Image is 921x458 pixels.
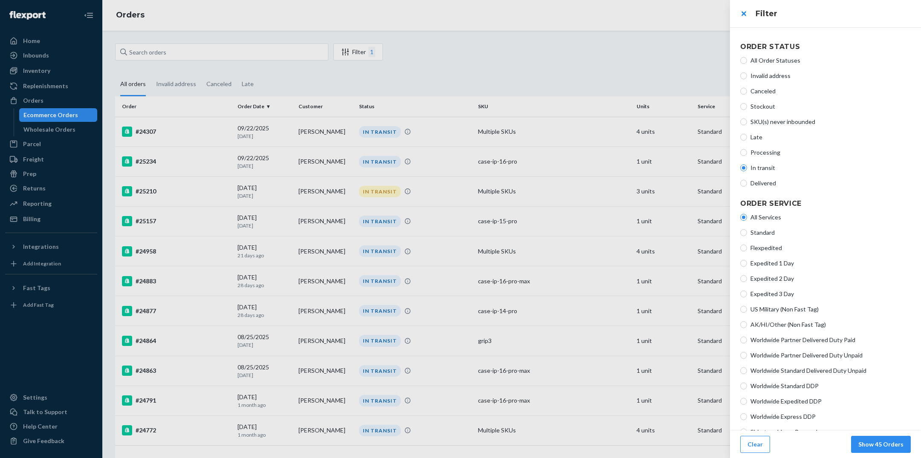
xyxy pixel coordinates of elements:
h3: Filter [756,8,911,19]
input: All Order Statuses [740,57,747,64]
span: Expedited 1 Day [750,259,911,268]
span: Stockout [750,102,911,111]
input: Flexpedited [740,245,747,251]
span: Worldwide Expedited DDP [750,397,911,406]
input: Invalid address [740,72,747,79]
h4: Order Service [740,199,911,209]
span: Processing [750,148,911,157]
span: Canceled [750,87,911,95]
span: Worldwide Express DDP [750,412,911,421]
input: US Military (Non Fast Tag) [740,306,747,313]
input: Delivered [740,180,747,187]
span: Delivered [750,179,911,187]
button: close [735,5,752,22]
input: Expedited 1 Day [740,260,747,267]
span: Expedited 2 Day [750,274,911,283]
input: Worldwide Standard Delivered Duty Unpaid [740,367,747,374]
input: AK/HI/Other (Non Fast Tag) [740,321,747,328]
input: Canceled [740,88,747,95]
span: Expedited 3 Day [750,290,911,298]
input: Expedited 2 Day [740,275,747,282]
input: Late [740,134,747,141]
input: Worldwide Expedited DDP [740,398,747,405]
span: Invalid address [750,72,911,80]
span: All Order Statuses [750,56,911,65]
input: Stockout [740,103,747,110]
input: Expedited 3 Day [740,291,747,297]
span: Worldwide Partner Delivered Duty Unpaid [750,351,911,360]
input: SKU(s) never inbounded [740,118,747,125]
span: Worldwide Standard DDP [750,382,911,390]
span: Ship-to-address Removal [750,428,911,436]
span: All Services [750,213,911,222]
h4: Order Status [740,42,911,52]
span: Flexpedited [750,244,911,252]
span: Standard [750,228,911,237]
span: Worldwide Partner Delivered Duty Paid [750,336,911,344]
input: In transit [740,164,747,171]
button: Clear [740,436,770,453]
input: Ship-to-address Removal [740,429,747,435]
span: In transit [750,164,911,172]
input: Standard [740,229,747,236]
input: Processing [740,149,747,156]
input: Worldwide Express DDP [740,413,747,420]
span: US Military (Non Fast Tag) [750,305,911,314]
span: AK/HI/Other (Non Fast Tag) [750,320,911,329]
input: Worldwide Standard DDP [740,383,747,389]
button: Show 45 Orders [851,436,911,453]
span: SKU(s) never inbounded [750,118,911,126]
input: All Services [740,214,747,221]
span: Chat [20,6,38,14]
input: Worldwide Partner Delivered Duty Paid [740,337,747,343]
span: Late [750,133,911,141]
span: Worldwide Standard Delivered Duty Unpaid [750,366,911,375]
input: Worldwide Partner Delivered Duty Unpaid [740,352,747,359]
